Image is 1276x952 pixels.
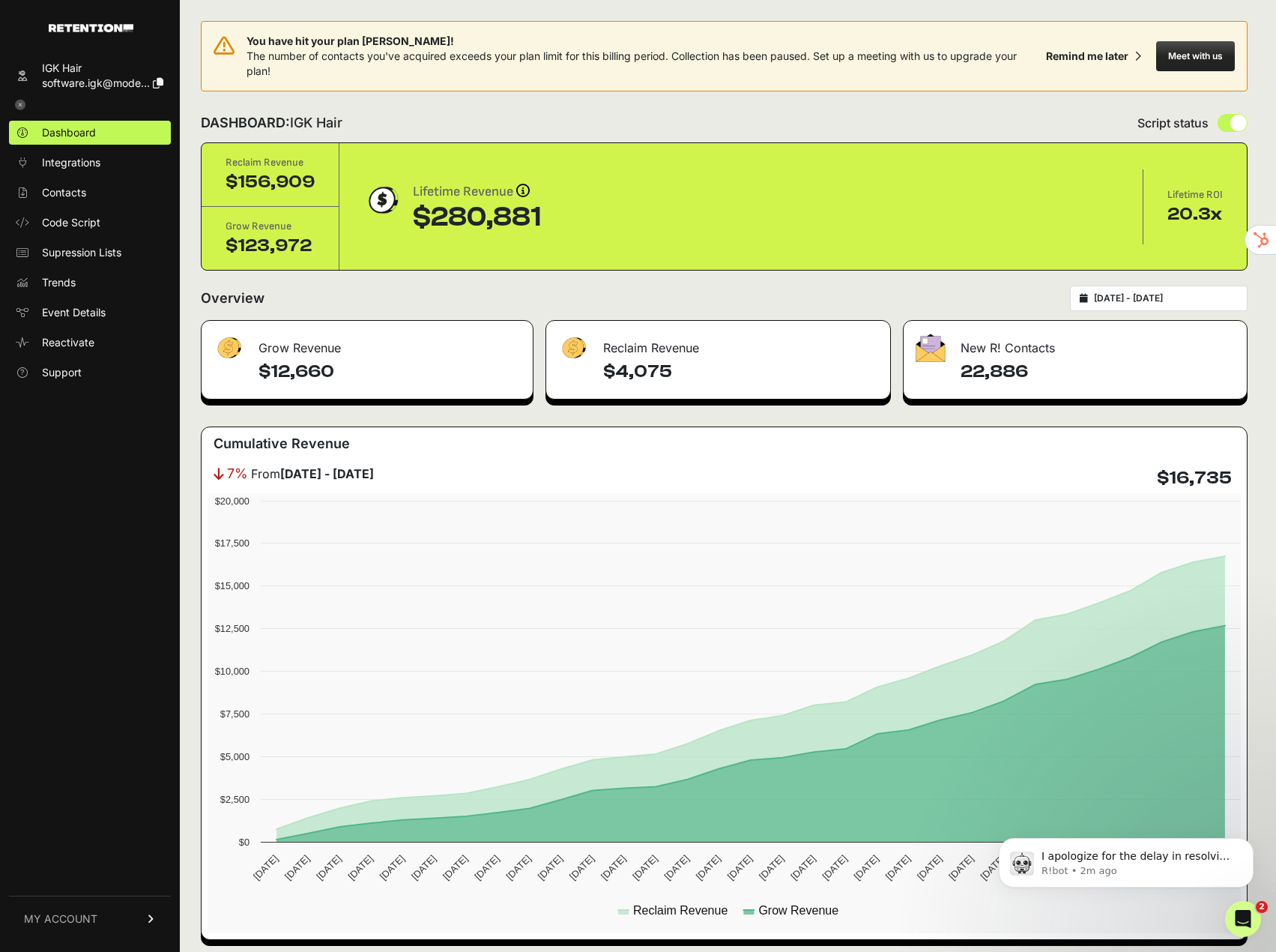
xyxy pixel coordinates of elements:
[220,708,250,720] text: $7,500
[946,853,976,882] text: [DATE]
[258,360,521,384] h4: $12,660
[215,495,250,507] text: $20,000
[42,365,82,380] span: Support
[504,853,533,882] text: [DATE]
[215,666,250,677] text: $10,000
[215,537,250,549] text: $17,500
[42,305,106,320] span: Event Details
[976,807,1276,912] iframe: Intercom notifications message
[413,181,541,202] div: Lifetime Revenue
[42,215,100,230] span: Code Script
[9,331,171,355] a: Reactivate
[633,904,728,917] text: Reclaim Revenue
[558,334,588,363] img: fa-dollar-13500eef13a19c4ab2b9ed9ad552e47b0d9fc28b02b83b90ba0e00f96d6372e9.png
[247,49,1017,77] span: The number of contacts you've acquired exceeds your plan limit for this billing period. Collectio...
[202,321,533,366] div: Grow Revenue
[214,433,350,454] h3: Cumulative Revenue
[9,241,171,265] a: Supression Lists
[251,853,280,882] text: [DATE]
[226,170,315,194] div: $156,909
[42,275,76,290] span: Trends
[220,794,250,805] text: $2,500
[215,623,250,634] text: $12,500
[1137,114,1209,132] span: Script status
[9,211,171,235] a: Code Script
[603,360,879,384] h4: $4,075
[758,904,838,917] text: Grow Revenue
[226,155,315,170] div: Reclaim Revenue
[42,335,94,350] span: Reactivate
[215,580,250,591] text: $15,000
[226,219,315,234] div: Grow Revenue
[239,837,250,848] text: $0
[314,853,343,882] text: [DATE]
[409,853,438,882] text: [DATE]
[9,301,171,325] a: Event Details
[201,288,264,309] h2: Overview
[280,466,374,481] strong: [DATE] - [DATE]
[1157,466,1232,490] h4: $16,735
[599,853,628,882] text: [DATE]
[220,751,250,762] text: $5,000
[9,151,171,175] a: Integrations
[441,853,470,882] text: [DATE]
[820,853,849,882] text: [DATE]
[757,853,786,882] text: [DATE]
[413,202,541,232] div: $280,881
[916,334,946,362] img: fa-envelope-19ae18322b30453b285274b1b8af3d052b27d846a4fbe8435d1a52b978f639a2.png
[42,245,121,260] span: Supression Lists
[42,76,150,89] span: software.igk@mode...
[378,853,407,882] text: [DATE]
[9,181,171,205] a: Contacts
[247,34,1040,49] span: You have hit your plan [PERSON_NAME]!
[201,112,342,133] h2: DASHBOARD:
[546,321,891,366] div: Reclaim Revenue
[915,853,944,882] text: [DATE]
[725,853,755,882] text: [DATE]
[9,56,171,95] a: IGK Hair software.igk@mode...
[9,896,171,942] a: MY ACCOUNT
[1167,187,1223,202] div: Lifetime ROI
[214,334,244,363] img: fa-dollar-13500eef13a19c4ab2b9ed9ad552e47b0d9fc28b02b83b90ba0e00f96d6372e9.png
[630,853,659,882] text: [DATE]
[24,912,97,927] span: MY ACCOUNT
[346,853,375,882] text: [DATE]
[65,58,258,71] p: Message from R!bot, sent 2m ago
[1256,901,1268,913] span: 2
[852,853,881,882] text: [DATE]
[9,271,171,295] a: Trends
[42,155,100,170] span: Integrations
[226,234,315,258] div: $123,972
[788,853,817,882] text: [DATE]
[536,853,565,882] text: [DATE]
[49,24,133,32] img: Retention.com
[1046,49,1128,64] div: Remind me later
[961,360,1235,384] h4: 22,886
[9,121,171,145] a: Dashboard
[42,125,96,140] span: Dashboard
[251,465,374,483] span: From
[472,853,501,882] text: [DATE]
[42,61,163,76] div: IGK Hair
[65,43,256,160] span: I apologize for the delay in resolving your Prima integration issue and understand the urgency to...
[904,321,1247,366] div: New R! Contacts
[1156,41,1235,71] button: Meet with us
[567,853,596,882] text: [DATE]
[662,853,691,882] text: [DATE]
[1167,202,1223,226] div: 20.3x
[1225,901,1261,937] iframe: Intercom live chat
[282,853,312,882] text: [DATE]
[290,115,342,130] span: IGK Hair
[1040,43,1147,70] button: Remind me later
[883,853,913,882] text: [DATE]
[9,361,171,385] a: Support
[694,853,723,882] text: [DATE]
[227,463,248,484] span: 7%
[42,185,86,200] span: Contacts
[363,181,401,219] img: dollar-coin-05c43ed7efb7bc0c12610022525b4bbbb207c7efeef5aecc26f025e68dcafac9.png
